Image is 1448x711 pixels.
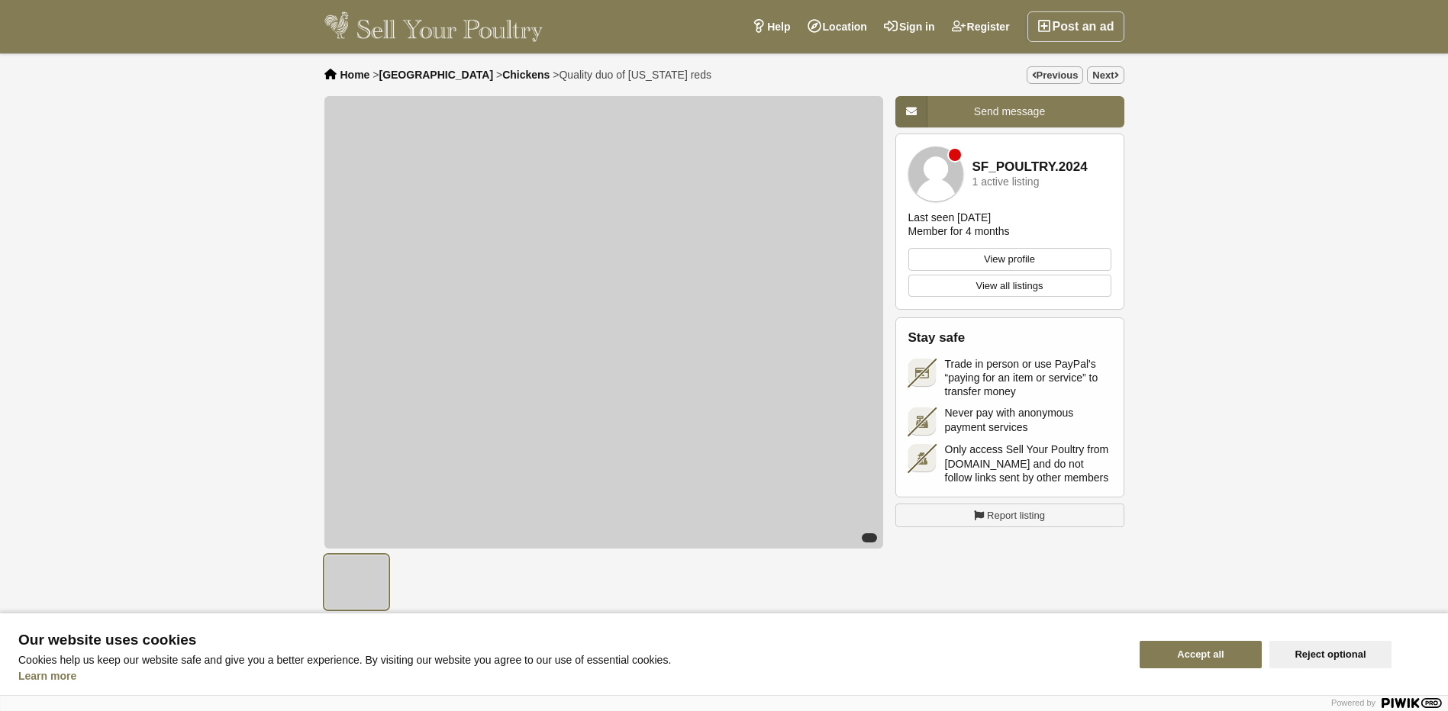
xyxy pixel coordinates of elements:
a: Sign in [876,11,943,42]
img: Quality duo of Rhode island reds - 1 [324,555,389,610]
span: Powered by [1331,698,1375,707]
button: Accept all [1140,641,1262,668]
li: > [553,69,711,81]
span: Quality duo of [US_STATE] reds [559,69,711,81]
img: Quality duo of Rhode island reds - 1/1 [324,96,883,549]
img: SF_POULTRY.2024 [908,146,963,201]
div: Last seen [DATE] [908,211,992,224]
a: Location [799,11,876,42]
span: Report listing [987,508,1045,523]
a: Chickens [502,69,550,81]
a: Report listing [895,503,1124,528]
a: Send message [895,96,1124,127]
div: Member for 4 months [908,224,1010,238]
span: Our website uses cookies [18,632,1121,648]
span: Never pay with anonymous payment services [945,406,1111,433]
a: Help [743,11,798,42]
button: Reject optional [1269,641,1392,668]
a: Register [943,11,1018,42]
img: Sell Your Poultry [324,11,543,42]
a: Next [1087,66,1124,84]
span: Only access Sell Your Poultry from [DOMAIN_NAME] and do not follow links sent by other members [945,442,1111,484]
h2: Stay safe [908,330,1111,346]
a: View profile [908,248,1111,271]
span: Trade in person or use PayPal's “paying for an item or service” to transfer money [945,357,1111,399]
a: Previous [1027,66,1084,84]
div: 1 active listing [972,176,1040,188]
li: > [372,69,493,81]
p: Cookies help us keep our website safe and give you a better experience. By visiting our website y... [18,654,1121,666]
li: > [496,69,550,81]
a: [GEOGRAPHIC_DATA] [379,69,493,81]
a: Home [340,69,370,81]
a: SF_POULTRY.2024 [972,160,1088,175]
a: Learn more [18,670,76,682]
a: View all listings [908,275,1111,298]
a: Post an ad [1027,11,1124,42]
span: Send message [974,105,1045,117]
div: Member is offline [949,149,961,161]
